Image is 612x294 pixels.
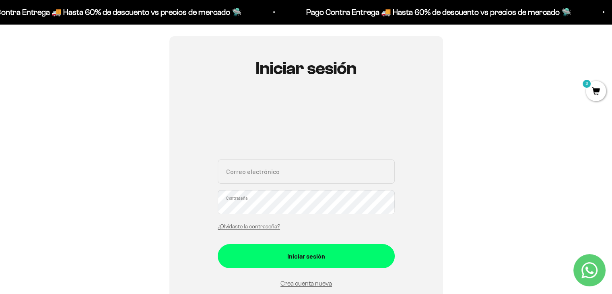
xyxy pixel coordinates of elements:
p: Pago Contra Entrega 🚚 Hasta 60% de descuento vs precios de mercado 🛸 [306,6,571,19]
div: Iniciar sesión [234,251,379,261]
h1: Iniciar sesión [218,59,395,78]
a: 3 [586,87,606,96]
mark: 3 [582,79,591,89]
a: ¿Olvidaste la contraseña? [218,224,280,230]
a: Crea cuenta nueva [280,280,332,287]
button: Iniciar sesión [218,244,395,268]
iframe: Social Login Buttons [218,102,395,150]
